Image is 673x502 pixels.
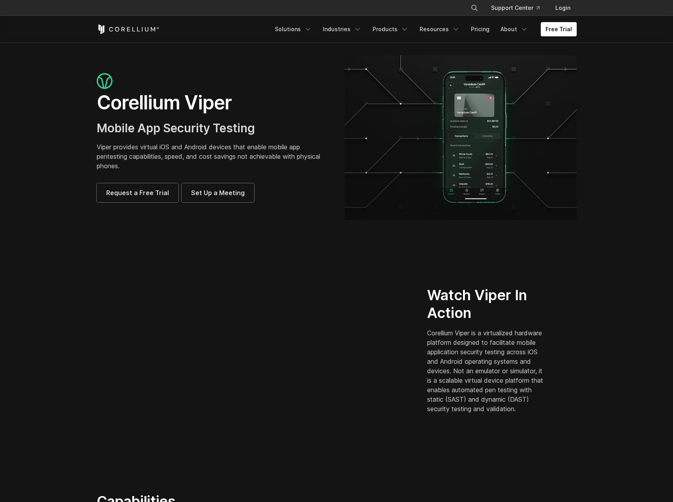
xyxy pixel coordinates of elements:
[97,73,112,89] img: viper_icon_large
[549,1,577,15] a: Login
[191,188,245,197] span: Set Up a Meeting
[97,24,159,34] a: Corellium Home
[270,22,577,36] div: Navigation Menu
[97,91,329,115] h1: Corellium Viper
[485,1,546,15] a: Support Center
[427,286,547,322] h2: Watch Viper In Action
[97,183,178,202] a: Request a Free Trial
[427,328,547,414] p: Corellium Viper is a virtualized hardware platform designed to facilitate mobile application secu...
[461,1,577,15] div: Navigation Menu
[345,55,577,220] img: viper_hero
[270,22,317,36] a: Solutions
[496,22,533,36] a: About
[182,183,254,202] a: Set Up a Meeting
[318,22,366,36] a: Industries
[467,1,482,15] button: Search
[97,121,255,135] span: Mobile App Security Testing
[415,22,465,36] a: Resources
[97,142,329,171] p: Viper provides virtual iOS and Android devices that enable mobile app pentesting capabilities, sp...
[466,22,494,36] a: Pricing
[541,22,577,36] a: Free Trial
[106,188,169,197] span: Request a Free Trial
[368,22,413,36] a: Products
